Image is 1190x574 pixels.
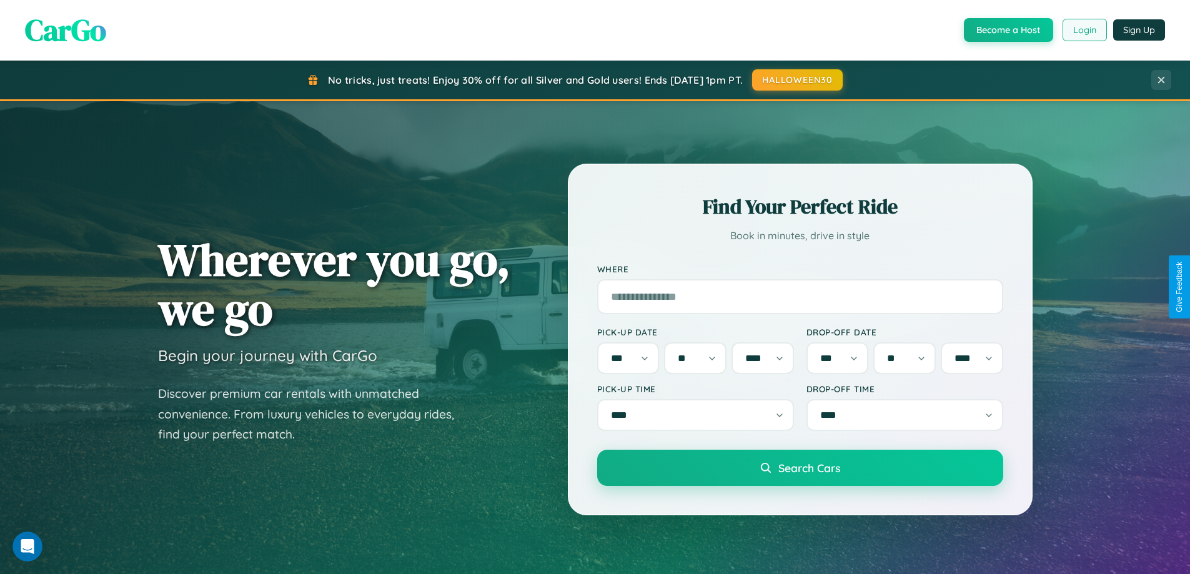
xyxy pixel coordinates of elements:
[597,193,1003,220] h2: Find Your Perfect Ride
[597,327,794,337] label: Pick-up Date
[158,383,470,445] p: Discover premium car rentals with unmatched convenience. From luxury vehicles to everyday rides, ...
[964,18,1053,42] button: Become a Host
[158,235,510,334] h1: Wherever you go, we go
[158,346,377,365] h3: Begin your journey with CarGo
[597,450,1003,486] button: Search Cars
[25,9,106,51] span: CarGo
[597,227,1003,245] p: Book in minutes, drive in style
[1113,19,1165,41] button: Sign Up
[806,383,1003,394] label: Drop-off Time
[778,461,840,475] span: Search Cars
[1063,19,1107,41] button: Login
[1175,262,1184,312] div: Give Feedback
[597,383,794,394] label: Pick-up Time
[752,69,843,91] button: HALLOWEEN30
[328,74,743,86] span: No tricks, just treats! Enjoy 30% off for all Silver and Gold users! Ends [DATE] 1pm PT.
[806,327,1003,337] label: Drop-off Date
[12,532,42,562] iframe: Intercom live chat
[597,264,1003,274] label: Where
